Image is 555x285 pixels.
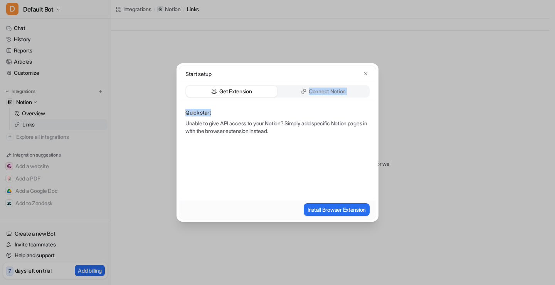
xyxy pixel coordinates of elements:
[304,203,370,216] button: Install Browser Extension
[185,120,368,135] p: Unable to give API access to your Notion? Simply add specific Notion pages in with the browser ex...
[219,88,252,95] p: Get Extension
[185,109,368,116] p: Quick start
[185,70,212,78] p: Start setup
[309,88,346,95] p: Connect Notion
